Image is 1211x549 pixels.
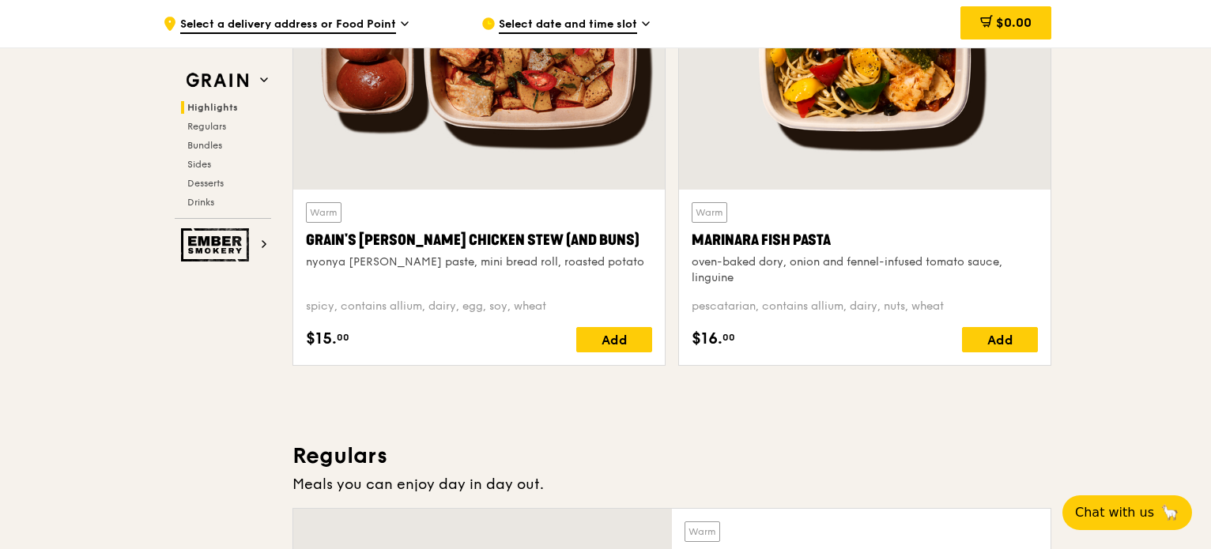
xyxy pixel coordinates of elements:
div: Meals you can enjoy day in day out. [292,473,1051,495]
span: $15. [306,327,337,351]
span: $16. [692,327,722,351]
span: 00 [337,331,349,344]
span: Select date and time slot [499,17,637,34]
span: Sides [187,159,211,170]
img: Grain web logo [181,66,254,95]
div: Warm [306,202,341,223]
h3: Regulars [292,442,1051,470]
span: Chat with us [1075,503,1154,522]
span: 00 [722,331,735,344]
span: Regulars [187,121,226,132]
span: Select a delivery address or Food Point [180,17,396,34]
div: Marinara Fish Pasta [692,229,1038,251]
span: Desserts [187,178,224,189]
span: $0.00 [996,15,1032,30]
div: Grain's [PERSON_NAME] Chicken Stew (and buns) [306,229,652,251]
button: Chat with us🦙 [1062,495,1192,530]
div: spicy, contains allium, dairy, egg, soy, wheat [306,299,652,314]
span: Drinks [187,197,214,208]
img: Ember Smokery web logo [181,228,254,261]
div: pescatarian, contains allium, dairy, nuts, wheat [692,299,1038,314]
div: oven-baked dory, onion and fennel-infused tomato sauce, linguine [692,254,1038,286]
span: 🦙 [1160,503,1179,522]
span: Highlights [187,102,238,113]
span: Bundles [187,140,222,151]
div: Warm [685,521,720,542]
div: Warm [692,202,727,223]
div: Add [576,327,652,352]
div: nyonya [PERSON_NAME] paste, mini bread roll, roasted potato [306,254,652,270]
div: Add [962,327,1038,352]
